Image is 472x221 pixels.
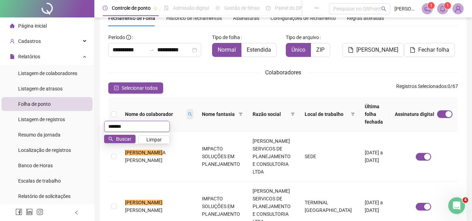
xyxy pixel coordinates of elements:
span: [PERSON_NAME] [356,46,398,54]
span: Buscar [116,135,131,143]
sup: 1 [428,2,435,9]
span: Assinatura digital [395,110,434,118]
span: 1 [446,3,449,8]
span: pushpin [153,6,158,10]
span: Normal [218,46,236,53]
span: filter [289,109,296,119]
span: Selecionar todos [122,84,158,92]
td: [DATE] a [DATE] [359,132,389,182]
button: Limpar [138,135,170,144]
span: filter [349,109,356,119]
span: to [149,47,154,53]
span: Tipo de arquivo [286,34,319,41]
span: left [74,210,79,215]
span: sun [215,6,220,10]
span: search [188,112,192,116]
span: Fechamento de Folha [108,15,155,21]
span: 4 [463,197,468,203]
span: Painel do DP [275,5,302,11]
span: Razão social [253,110,288,118]
span: Fechar folha [418,46,449,54]
span: Cadastros [18,38,41,44]
span: Listagem de registros [18,117,65,122]
iframe: Intercom live chat [448,197,465,214]
span: home [10,23,15,28]
span: Escalas de trabalho [18,178,61,184]
span: Listagem de atrasos [18,86,63,91]
span: filter [239,112,243,116]
span: swap-right [149,47,154,53]
span: ZIP [316,46,325,53]
span: user-add [10,39,15,44]
span: Localização de registros [18,147,71,153]
span: bell [440,6,446,12]
td: IMPACTO SOLUÇÕES EM PLANEJAMENTO [196,132,247,182]
span: Resumo da jornada [18,132,60,138]
span: Relatórios [18,54,40,59]
span: Colaboradores [265,69,301,76]
span: file-done [164,6,169,10]
span: instagram [36,208,43,215]
td: [PERSON_NAME] SERVICOS DE PLANEJAMENTO E CONSULTORIA LTDA [247,132,299,182]
span: linkedin [26,208,33,215]
button: [PERSON_NAME] [342,43,404,57]
span: Admissão digital [173,5,209,11]
sup: 1 [444,2,451,9]
span: Limpar [146,136,162,143]
th: Última folha fechada [359,97,389,132]
button: Buscar [104,135,136,143]
span: Relatório de solicitações [18,193,71,199]
span: info-circle [126,35,131,40]
span: Assinaturas [233,16,259,21]
mark: [PERSON_NAME] [125,200,162,205]
span: search [187,109,194,119]
span: notification [424,6,430,12]
span: Local de trabalho [305,110,348,118]
span: Período [108,35,125,40]
span: file [10,54,15,59]
span: filter [351,112,355,116]
span: Nome fantasia [202,110,236,118]
mark: [PERSON_NAME] [125,150,162,155]
span: check-square [114,86,119,90]
span: [PERSON_NAME] [394,5,417,13]
span: Registros Selecionados [396,83,446,89]
span: clock-circle [103,6,108,10]
span: : 0 / 67 [396,82,458,94]
span: filter [237,109,244,119]
span: Banco de Horas [18,163,53,168]
span: Folha de ponto [18,101,51,107]
span: Listagem de colaboradores [18,71,77,76]
span: Gestão de férias [224,5,260,11]
span: Único [291,46,305,53]
span: file [410,47,415,53]
td: SEDE [299,132,359,182]
span: Histórico de fechamentos [166,15,222,21]
span: dashboard [266,6,271,10]
span: file [348,47,354,53]
button: Fechar folha [404,43,455,57]
span: [PERSON_NAME] [125,207,162,213]
span: Estendida [247,46,271,53]
img: 81567 [453,3,463,14]
span: Configurações de fechamento [270,16,336,21]
span: Nome do colaborador [125,110,185,118]
span: 1 [430,3,433,8]
span: facebook [15,208,22,215]
span: Tipo de folha [212,34,240,41]
span: search [108,137,113,141]
span: Regras alteradas [347,16,384,21]
button: Selecionar todos [108,82,163,94]
span: ellipsis [314,6,319,10]
span: Controle de ponto [112,5,151,11]
span: filter [291,112,295,116]
span: search [381,6,386,12]
span: Página inicial [18,23,47,29]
